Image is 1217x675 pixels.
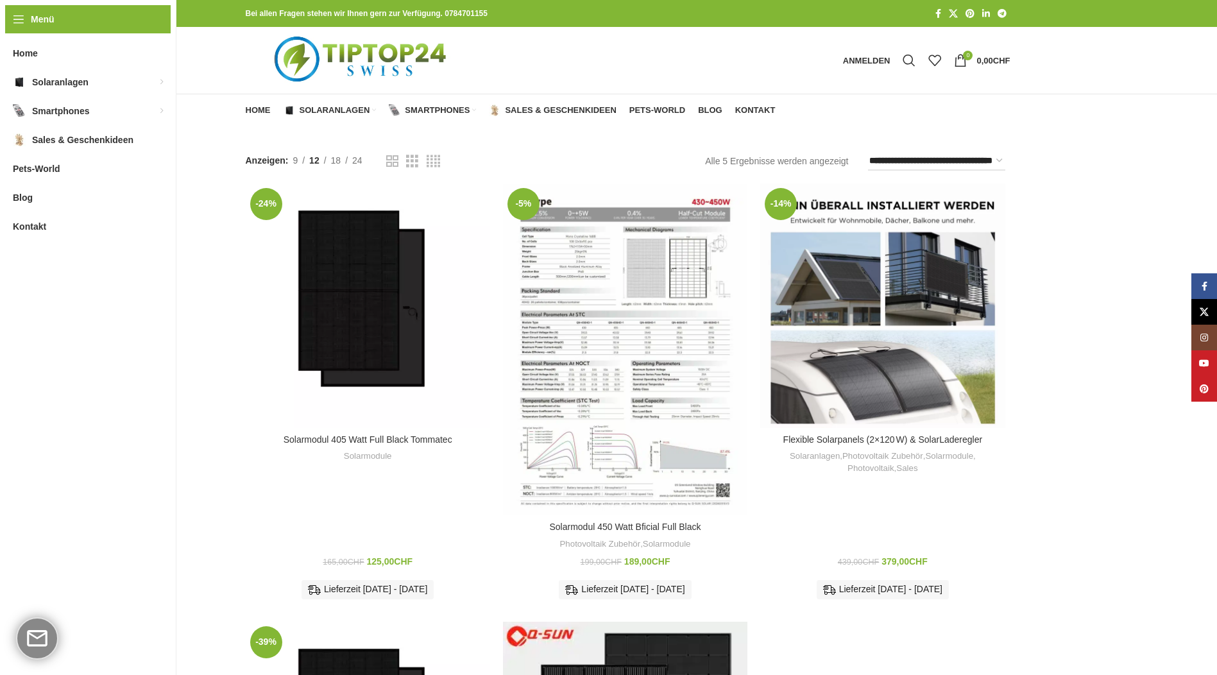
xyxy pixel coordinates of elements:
a: Home [246,98,271,123]
span: 18 [331,155,341,166]
a: Rasteransicht 4 [427,153,440,169]
span: -5% [507,188,540,220]
a: Pinterest Social Link [1191,376,1217,402]
a: Rasteransicht 2 [386,153,398,169]
span: Sales & Geschenkideen [32,128,133,151]
span: CHF [862,558,879,567]
a: 9 [288,153,302,167]
bdi: 0,00 [976,56,1010,65]
a: 18 [327,153,346,167]
a: Anmelden [837,47,897,73]
span: Smartphones [32,99,89,123]
span: 9 [293,155,298,166]
a: Suche [896,47,922,73]
strong: Bei allen Fragen stehen wir Ihnen gern zur Verfügung. 0784701155 [246,9,488,18]
bdi: 199,00 [581,558,622,567]
img: Solaranlagen [284,105,295,116]
a: Solarmodul 450 Watt Bficial Full Black [503,184,747,515]
span: Pets-World [629,105,685,115]
bdi: 165,00 [323,558,364,567]
a: Solarmodule [643,538,691,551]
span: Kontakt [13,215,46,238]
img: Tiptop24 Nachhaltige & Faire Produkte [246,27,479,94]
span: Menü [31,12,55,26]
bdi: 439,00 [838,558,879,567]
a: Photovoltaik [847,463,894,475]
a: Sales [896,463,917,475]
a: Telegram Social Link [994,5,1010,22]
bdi: 379,00 [881,556,928,567]
span: CHF [348,558,364,567]
a: 0 0,00CHF [948,47,1016,73]
a: Solarmodul 450 Watt Bficial Full Black [549,522,701,532]
a: 12 [305,153,324,167]
span: Home [13,42,38,65]
a: Rasteransicht 3 [406,153,418,169]
img: Sales & Geschenkideen [13,133,26,146]
span: 0 [963,51,973,60]
div: Lieferzeit [DATE] - [DATE] [302,580,434,599]
div: Lieferzeit [DATE] - [DATE] [559,580,691,599]
span: CHF [652,556,670,567]
a: Solarmodule [925,450,973,463]
span: Blog [698,105,722,115]
a: X Social Link [1191,299,1217,325]
a: Photovoltaik Zubehör [842,450,923,463]
span: CHF [605,558,622,567]
a: X Social Link [945,5,962,22]
a: Pets-World [629,98,685,123]
a: Instagram Social Link [1191,325,1217,350]
a: Solaranlagen [284,98,377,123]
p: Alle 5 Ergebnisse werden angezeigt [705,154,848,168]
a: LinkedIn Social Link [978,5,994,22]
div: Hauptnavigation [239,98,782,123]
select: Shop-Reihenfolge [868,152,1005,171]
img: Smartphones [13,105,26,117]
img: Solaranlagen [13,76,26,89]
bdi: 189,00 [624,556,670,567]
a: Facebook Social Link [932,5,945,22]
a: Sales & Geschenkideen [489,98,616,123]
a: Solarmodule [344,450,392,463]
a: Solaranlagen [790,450,840,463]
span: -14% [765,188,797,220]
a: Solarmodul 405 Watt Full Black Tommatec [284,434,452,445]
span: CHF [993,56,1010,65]
span: CHF [394,556,413,567]
span: CHF [909,556,928,567]
bdi: 125,00 [367,556,413,567]
span: 24 [352,155,362,166]
a: Solarmodul 405 Watt Full Black Tommatec [246,184,490,428]
a: Flexible Solarpanels (2×120 W) & SolarLaderegler [783,434,983,445]
a: Blog [698,98,722,123]
span: Pets-World [13,157,60,180]
span: Anzeigen [246,153,289,167]
div: , , , , [767,450,998,474]
a: Kontakt [735,98,776,123]
span: -24% [250,188,282,220]
span: Smartphones [405,105,470,115]
span: Solaranlagen [32,71,89,94]
a: Photovoltaik Zubehör [559,538,640,551]
div: Meine Wunschliste [922,47,948,73]
a: 24 [348,153,367,167]
div: Lieferzeit [DATE] - [DATE] [817,580,949,599]
span: Home [246,105,271,115]
a: Smartphones [389,98,476,123]
span: Solaranlagen [300,105,370,115]
a: Flexible Solarpanels (2×120 W) & SolarLaderegler [760,184,1005,428]
a: Pinterest Social Link [962,5,978,22]
span: Blog [13,186,33,209]
a: Logo der Website [246,55,479,65]
a: Facebook Social Link [1191,273,1217,299]
span: 12 [309,155,319,166]
div: , [509,538,741,551]
a: YouTube Social Link [1191,350,1217,376]
span: Sales & Geschenkideen [505,105,616,115]
span: Kontakt [735,105,776,115]
span: Anmelden [843,56,890,65]
img: Sales & Geschenkideen [489,105,500,116]
span: -39% [250,626,282,658]
img: Smartphones [389,105,400,116]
